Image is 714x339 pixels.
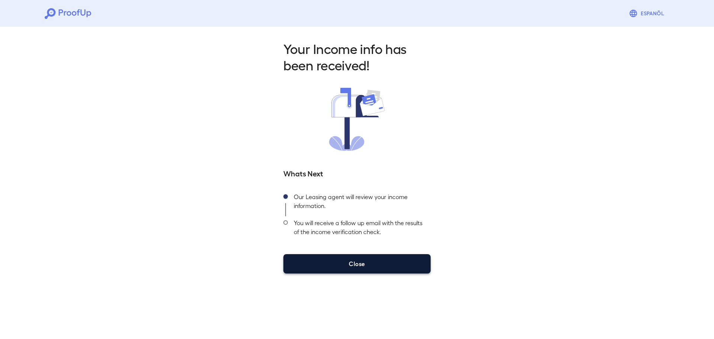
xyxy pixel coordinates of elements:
div: Our Leasing agent will review your income information. [288,190,431,216]
div: You will receive a follow up email with the results of the income verification check. [288,216,431,242]
button: Close [283,254,431,274]
img: received.svg [329,88,385,151]
button: Espanõl [626,6,669,21]
h5: Whats Next [283,168,431,178]
h2: Your Income info has been received! [283,40,431,73]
